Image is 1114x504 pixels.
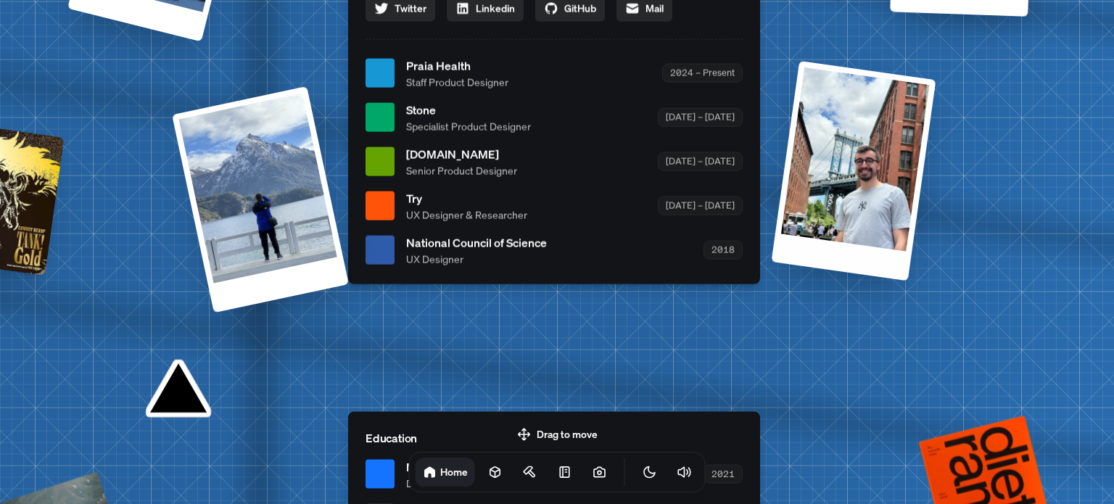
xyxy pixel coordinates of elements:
[406,162,517,178] span: Senior Product Designer
[395,1,426,16] span: Twitter
[440,465,468,479] h1: Home
[406,74,508,89] span: Staff Product Designer
[406,251,547,266] span: UX Designer
[704,241,743,259] div: 2018
[406,234,547,251] span: National Council of Science
[406,189,527,207] span: Try
[406,145,517,162] span: [DOMAIN_NAME]
[406,101,531,118] span: Stone
[476,1,515,16] span: Linkedin
[658,108,743,126] div: [DATE] – [DATE]
[645,1,664,16] span: Mail
[406,57,508,74] span: Praia Health
[366,429,743,446] p: Education
[635,458,664,487] button: Toggle Theme
[670,458,699,487] button: Toggle Audio
[406,207,527,222] span: UX Designer & Researcher
[406,118,531,133] span: Specialist Product Designer
[658,197,743,215] div: [DATE] – [DATE]
[704,465,743,483] div: 2021
[416,458,475,487] a: Home
[662,64,743,82] div: 2024 – Present
[658,152,743,170] div: [DATE] – [DATE]
[564,1,596,16] span: GitHub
